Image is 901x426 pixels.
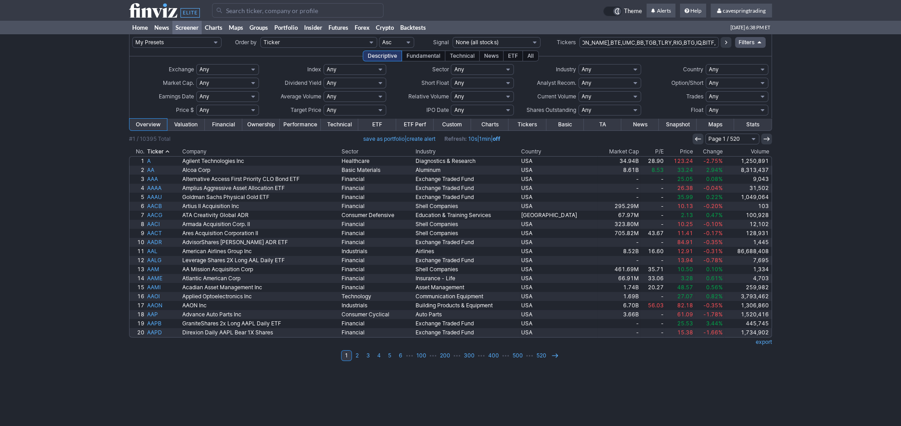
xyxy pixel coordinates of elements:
a: Alerts [647,4,675,18]
a: 3.44% [694,319,724,328]
a: 1,445 [724,238,772,247]
a: -0.31% [694,247,724,256]
a: Custom [434,119,471,130]
a: 7 [129,211,146,220]
span: 13.94 [677,257,693,264]
a: 10s [468,135,477,142]
a: 48.57 [665,283,694,292]
a: A [146,157,181,166]
a: 84.91 [665,238,694,247]
a: Communication Equipment [414,292,520,301]
a: Home [129,21,151,34]
span: 3.28 [680,275,693,282]
a: -0.17% [694,229,724,238]
a: 9 [129,229,146,238]
a: Tickers [508,119,546,130]
a: AAMI [146,283,181,292]
a: ATA Creativity Global ADR [181,211,340,220]
span: 123.24 [673,157,693,164]
a: -0.78% [694,256,724,265]
a: - [640,319,665,328]
span: 33.24 [677,167,693,173]
span: -0.35% [703,239,723,245]
a: News [151,21,172,34]
a: USA [520,283,597,292]
span: -1.78% [703,311,723,318]
span: 10.25 [677,221,693,227]
div: Descriptive [363,51,402,61]
span: 10.50 [677,266,693,273]
a: 9,043 [724,175,772,184]
a: USA [520,175,597,184]
a: 12,102 [724,220,772,229]
a: - [640,238,665,247]
a: AACI [146,220,181,229]
a: 8.61B [597,166,641,175]
a: AACB [146,202,181,211]
span: 0.56% [706,284,723,291]
a: 25.05 [665,175,694,184]
span: 0.22% [706,194,723,200]
a: 35.71 [640,265,665,274]
a: Overview [129,119,167,130]
a: Atlantic American Corp [181,274,340,283]
a: Financial [340,283,414,292]
a: Futures [325,21,351,34]
a: 56.03 [640,301,665,310]
a: USA [520,301,597,310]
a: Financial [340,175,414,184]
a: 35.99 [665,193,694,202]
a: 82.18 [665,301,694,310]
a: 3,793,462 [724,292,772,301]
a: 705.82M [597,229,641,238]
span: 35.99 [677,194,693,200]
a: -0.35% [694,301,724,310]
span: 10.13 [677,203,693,209]
span: 0.08% [706,176,723,182]
a: 31,502 [724,184,772,193]
a: Exchange Traded Fund [414,175,520,184]
div: Fundamental [402,51,445,61]
a: 0.10% [694,265,724,274]
a: 10 [129,238,146,247]
a: Armada Acquisition Corp. II [181,220,340,229]
span: 3.44% [706,320,723,327]
a: AdvisorShares [PERSON_NAME] ADR ETF [181,238,340,247]
a: 33.24 [665,166,694,175]
a: USA [520,157,597,166]
a: USA [520,166,597,175]
a: 3.66B [597,310,641,319]
a: Backtests [397,21,429,34]
a: American Airlines Group Inc [181,247,340,256]
span: 25.05 [677,176,693,182]
a: 1.74B [597,283,641,292]
a: 1,334 [724,265,772,274]
a: USA [520,310,597,319]
span: 27.07 [677,293,693,300]
a: AAM [146,265,181,274]
span: 2.94% [706,167,723,173]
a: 0.22% [694,193,724,202]
span: 11.41 [677,230,693,236]
a: GraniteShares 2x Long AAPL Daily ETF [181,319,340,328]
a: 6 [129,202,146,211]
a: Maps [226,21,246,34]
a: 0.56% [694,283,724,292]
a: 10.25 [665,220,694,229]
a: AAME [146,274,181,283]
a: Groups [246,21,271,34]
a: Insurance - Life [414,274,520,283]
a: - [597,193,641,202]
a: -0.35% [694,238,724,247]
a: Consumer Defensive [340,211,414,220]
a: Charts [202,21,226,34]
a: USA [520,229,597,238]
span: 48.57 [677,284,693,291]
a: Goldman Sachs Physical Gold ETF [181,193,340,202]
a: 11 [129,247,146,256]
a: Acadian Asset Management Inc [181,283,340,292]
a: Theme [603,6,642,16]
a: - [640,220,665,229]
a: USA [520,274,597,283]
a: Shell Companies [414,220,520,229]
